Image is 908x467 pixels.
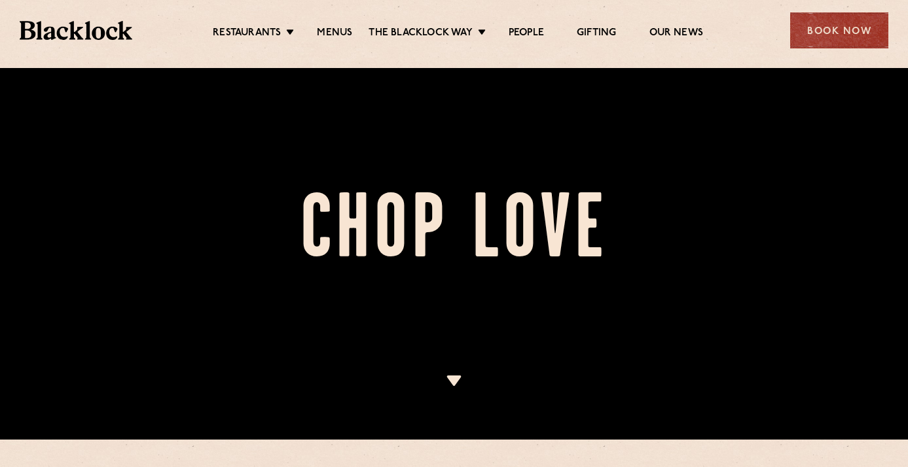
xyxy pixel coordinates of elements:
[577,27,616,41] a: Gifting
[790,12,888,48] div: Book Now
[649,27,704,41] a: Our News
[20,21,132,40] img: BL_Textured_Logo-footer-cropped.svg
[369,27,472,41] a: The Blacklock Way
[213,27,281,41] a: Restaurants
[317,27,352,41] a: Menus
[509,27,544,41] a: People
